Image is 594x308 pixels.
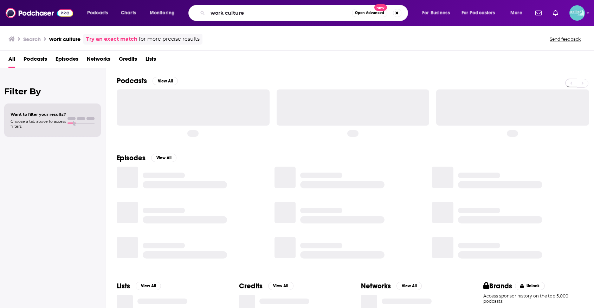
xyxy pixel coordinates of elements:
a: Lists [146,53,156,68]
a: Credits [119,53,137,68]
span: Open Advanced [355,11,384,15]
h2: Lists [117,282,130,290]
span: Podcasts [87,8,108,18]
span: More [510,8,522,18]
a: Try an exact match [86,35,137,43]
a: Show notifications dropdown [532,7,544,19]
button: open menu [82,7,117,19]
button: open menu [457,7,505,19]
a: Episodes [56,53,78,68]
h3: Search [23,36,41,42]
span: Charts [121,8,136,18]
button: Show profile menu [569,5,585,21]
h2: Filter By [4,86,101,96]
img: Podchaser - Follow, Share and Rate Podcasts [6,6,73,20]
button: open menu [505,7,531,19]
span: Want to filter your results? [11,112,66,117]
input: Search podcasts, credits, & more... [208,7,352,19]
button: View All [136,282,161,290]
a: Show notifications dropdown [550,7,561,19]
a: ListsView All [117,282,161,290]
button: View All [153,77,178,85]
button: Send feedback [548,36,583,42]
span: for more precise results [139,35,200,43]
a: CreditsView All [239,282,293,290]
a: Networks [87,53,110,68]
button: open menu [417,7,459,19]
button: View All [396,282,422,290]
a: EpisodesView All [117,154,176,162]
span: Monitoring [150,8,175,18]
p: Access sponsor history on the top 5,000 podcasts. [483,293,583,304]
div: Search podcasts, credits, & more... [195,5,415,21]
a: NetworksView All [361,282,422,290]
h2: Credits [239,282,263,290]
span: Logged in as JessicaPellien [569,5,585,21]
h3: work culture [49,36,80,42]
img: User Profile [569,5,585,21]
span: For Podcasters [461,8,495,18]
button: Open AdvancedNew [352,9,387,17]
button: open menu [145,7,184,19]
a: All [8,53,15,68]
button: View All [151,154,176,162]
a: Charts [116,7,140,19]
h2: Brands [483,282,512,290]
h2: Podcasts [117,76,147,85]
span: New [374,4,387,11]
a: PodcastsView All [117,76,178,85]
a: Podcasts [24,53,47,68]
h2: Episodes [117,154,146,162]
button: View All [268,282,293,290]
h2: Networks [361,282,391,290]
button: Unlock [515,282,545,290]
span: Choose a tab above to access filters. [11,119,66,129]
span: For Business [422,8,450,18]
